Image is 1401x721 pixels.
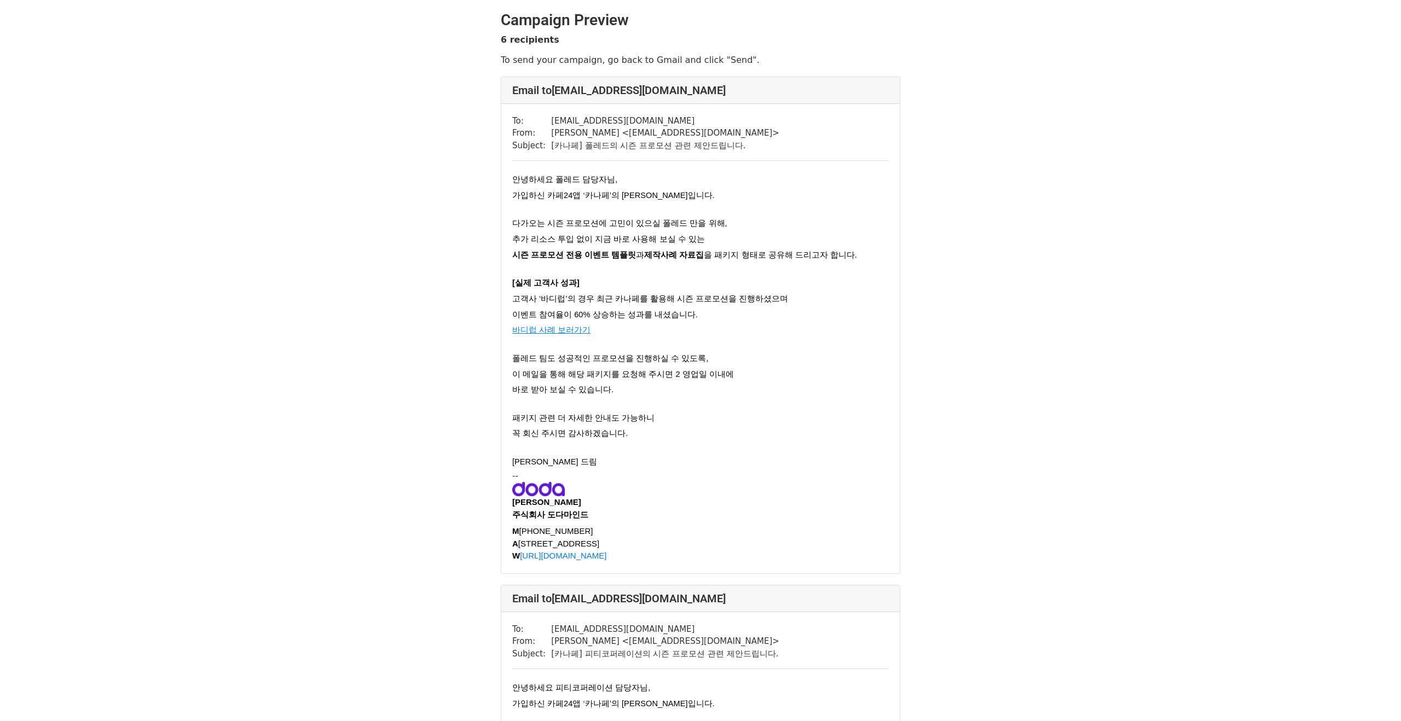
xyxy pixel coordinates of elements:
td: [카나페] 피티코퍼레이션의 시즌 프로모션 관련 제안드립니다. [551,648,779,660]
span: 다가오는 시즌 프로모션에 고민이 있으실 폴레드 만을 위해, [512,219,727,228]
b: M [512,526,519,536]
h4: Email to [EMAIL_ADDRESS][DOMAIN_NAME] [512,592,889,605]
b: W [512,551,520,560]
span: [STREET_ADDRESS] [518,539,599,548]
span: [실제 고객사 성과] [512,278,580,287]
font: 주식회사 도다마인드 [512,510,588,519]
span: 폴레드 팀도 성공적인 프로모션을 진행하실 수 있도록, [512,354,709,363]
span: 이벤트 참여율이 60% 상승하는 성과를 내셨습니다. [512,310,698,319]
span: 바로 받아 보실 수 있습니다. [512,385,613,394]
span: 추가 리소스 투입 없이 지금 바로 사용해 보실 수 있는 [512,235,705,243]
span: 패키지 관련 더 자세한 안내도 가능하니 [512,414,655,422]
td: [PERSON_NAME] < [EMAIL_ADDRESS][DOMAIN_NAME] > [551,635,779,648]
td: Subject: [512,648,551,660]
td: To: [512,623,551,636]
span: 을 패키지 형태로 공유해 드리고자 합니다. [704,251,856,259]
span: 안녕하세요 폴레드 담당자님, [512,175,617,184]
td: [EMAIL_ADDRESS][DOMAIN_NAME] [551,623,779,636]
span: 과 [636,251,644,259]
span: 바디럽 사례 보러가기 [512,325,590,334]
a: 바디럽 사례 보러가기 [512,324,590,335]
strong: 6 recipients [501,34,559,45]
span: -- [512,471,518,481]
h2: Campaign Preview [501,11,900,30]
span: [PHONE_NUMBER] [519,526,593,536]
h4: Email to [EMAIL_ADDRESS][DOMAIN_NAME] [512,84,889,97]
a: [URL][DOMAIN_NAME] [520,551,606,560]
td: [카나페] 폴레드의 시즌 프로모션 관련 제안드립니다. [551,139,779,152]
p: To send your campaign, go back to Gmail and click "Send". [501,54,900,66]
span: 제작사례 자료집 [644,251,704,259]
img: AIorK4zcvoHgbI3nQ2MkJFj70jEyXvTf_uvueFw-8nWyzTKZhmz54JJmNw-KDNav30-BDas98Cy5fJdF3jhl [512,482,565,496]
span: 안녕하세요 피티코퍼레이션 담당자님, [512,683,650,692]
span: 시즌 프로모션 전용 이벤트 템플릿 [512,251,636,259]
span: 가입하신 카페24앱 ‘카나페’의 [PERSON_NAME]입니다. [512,699,715,708]
td: To: [512,115,551,127]
span: 꼭 회신 주시면 감사하겠습니다. [512,429,628,438]
td: From: [512,635,551,648]
span: 고객사 ‘바디럽’의 경우 최근 카나페를 활용해 시즌 프로모션을 진행하셨으며 [512,294,788,303]
td: [PERSON_NAME] < [EMAIL_ADDRESS][DOMAIN_NAME] > [551,127,779,139]
span: [PERSON_NAME] 드림 [512,457,597,466]
td: From: [512,127,551,139]
span: 가입하신 카페24앱 ‘카나페’의 [PERSON_NAME]입니다. [512,191,715,200]
b: [PERSON_NAME] [512,497,581,507]
b: A [512,539,518,548]
td: Subject: [512,139,551,152]
td: [EMAIL_ADDRESS][DOMAIN_NAME] [551,115,779,127]
span: 이 메일을 통해 해당 패키지를 요청해 주시면 2 영업일 이내에 [512,370,734,379]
